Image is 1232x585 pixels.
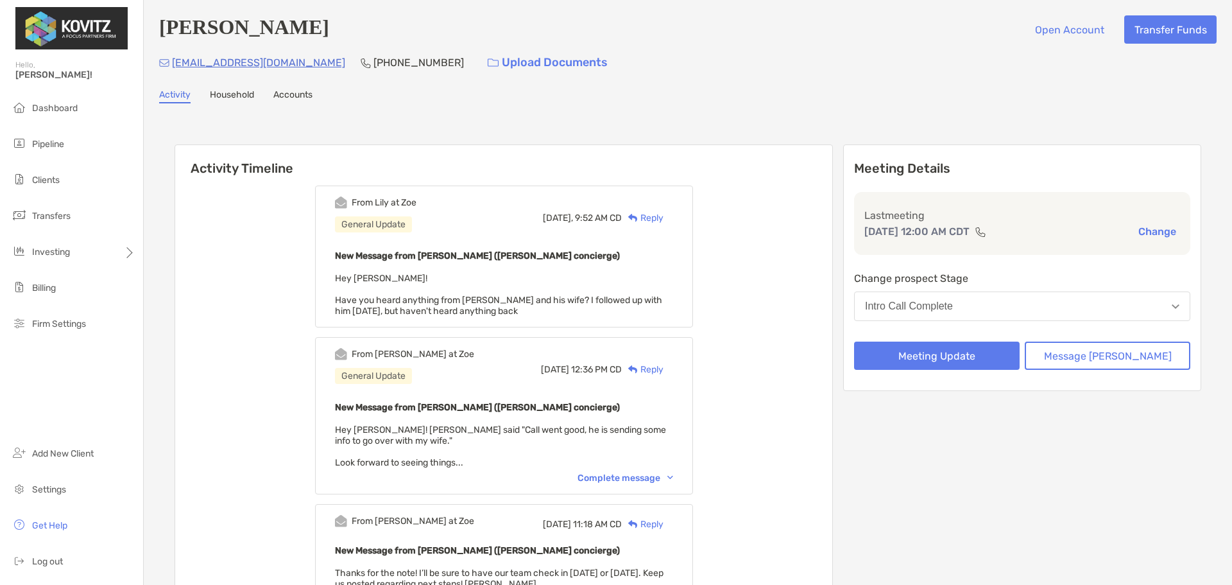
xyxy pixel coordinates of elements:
[352,516,474,527] div: From [PERSON_NAME] at Zoe
[373,55,464,71] p: [PHONE_NUMBER]
[628,214,638,222] img: Reply icon
[575,213,622,223] span: 9:52 AM CD
[12,445,27,460] img: add_new_client icon
[32,556,63,567] span: Log out
[577,473,673,484] div: Complete message
[32,484,66,495] span: Settings
[854,270,1190,286] p: Change prospect Stage
[335,216,412,232] div: General Update
[12,243,27,259] img: investing icon
[352,349,474,360] div: From [PERSON_NAME] at Zoe
[32,139,64,150] span: Pipeline
[210,89,254,103] a: Household
[543,213,573,223] span: [DATE],
[1134,225,1180,238] button: Change
[628,520,638,528] img: Reply icon
[975,227,986,237] img: communication type
[1025,342,1190,370] button: Message [PERSON_NAME]
[479,49,616,76] a: Upload Documents
[32,175,60,186] span: Clients
[12,279,27,295] img: billing icon
[159,89,191,103] a: Activity
[622,363,663,376] div: Reply
[864,223,970,240] p: [DATE] 12:00 AM CDT
[854,161,1190,177] p: Meeting Details
[488,58,499,67] img: button icon
[628,365,638,374] img: Reply icon
[12,553,27,568] img: logout icon
[32,448,94,459] span: Add New Client
[335,273,662,317] span: Hey [PERSON_NAME]! Have you heard anything from [PERSON_NAME] and his wife? I followed up with hi...
[335,250,620,261] b: New Message from [PERSON_NAME] ([PERSON_NAME] concierge)
[854,342,1020,370] button: Meeting Update
[159,59,169,67] img: Email Icon
[15,5,128,51] img: Zoe Logo
[32,283,56,293] span: Billing
[335,402,620,413] b: New Message from [PERSON_NAME] ([PERSON_NAME] concierge)
[32,211,71,222] span: Transfers
[352,197,416,208] div: From Lily at Zoe
[864,207,1180,223] p: Last meeting
[12,517,27,532] img: get-help icon
[854,292,1190,321] button: Intro Call Complete
[865,301,953,312] div: Intro Call Complete
[273,89,312,103] a: Accounts
[541,364,569,375] span: [DATE]
[12,207,27,223] img: transfers icon
[12,315,27,331] img: firm-settings icon
[12,171,27,187] img: clients icon
[175,145,832,176] h6: Activity Timeline
[1025,15,1114,44] button: Open Account
[32,520,67,531] span: Get Help
[571,364,622,375] span: 12:36 PM CD
[32,319,86,329] span: Firm Settings
[159,15,329,44] h4: [PERSON_NAME]
[361,58,371,68] img: Phone Icon
[667,476,673,480] img: Chevron icon
[12,481,27,496] img: settings icon
[335,424,666,468] span: Hey [PERSON_NAME]! [PERSON_NAME] said "Call went good, he is sending some info to go over with my...
[12,100,27,115] img: dashboard icon
[1124,15,1217,44] button: Transfer Funds
[335,545,620,556] b: New Message from [PERSON_NAME] ([PERSON_NAME] concierge)
[335,196,347,209] img: Event icon
[543,519,571,530] span: [DATE]
[573,519,622,530] span: 11:18 AM CD
[335,368,412,384] div: General Update
[32,247,70,258] span: Investing
[15,69,135,80] span: [PERSON_NAME]!
[335,348,347,360] img: Event icon
[1172,304,1179,309] img: Open dropdown arrow
[622,518,663,531] div: Reply
[335,515,347,527] img: Event icon
[172,55,345,71] p: [EMAIL_ADDRESS][DOMAIN_NAME]
[622,211,663,225] div: Reply
[12,135,27,151] img: pipeline icon
[32,103,78,114] span: Dashboard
